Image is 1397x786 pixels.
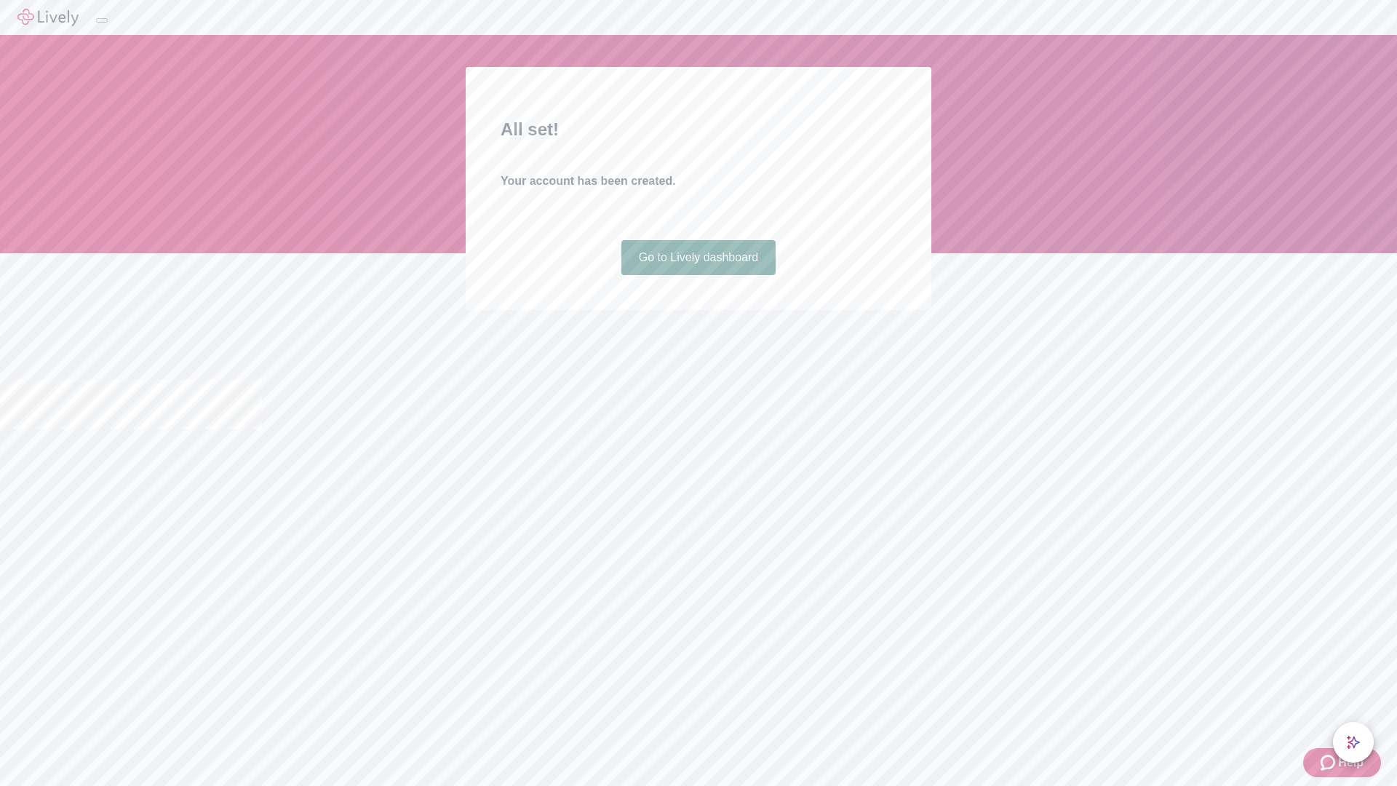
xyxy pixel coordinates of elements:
[17,9,79,26] img: Lively
[1338,754,1364,771] span: Help
[96,18,108,23] button: Log out
[621,240,776,275] a: Go to Lively dashboard
[1346,735,1361,750] svg: Lively AI Assistant
[1321,754,1338,771] svg: Zendesk support icon
[501,116,896,143] h2: All set!
[1333,722,1374,763] button: chat
[501,172,896,190] h4: Your account has been created.
[1303,748,1381,777] button: Zendesk support iconHelp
